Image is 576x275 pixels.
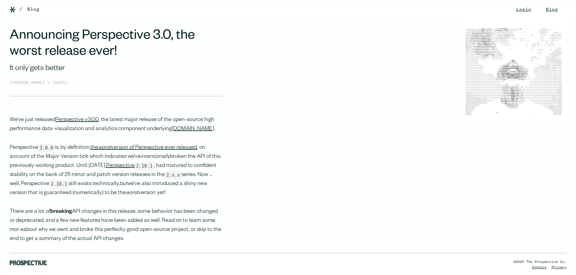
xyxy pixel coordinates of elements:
[10,116,223,134] p: We’ve just released , the latest major release of the open-source high performance data-visualiza...
[38,144,55,152] code: 3.0.0
[106,163,154,169] a: Perspective2.10.1
[90,145,197,151] a: theworstversion of Perspective ever released
[47,79,50,86] div: •
[98,145,111,151] em: worst
[10,29,223,61] h1: Announcing Perspective 3.0, the worst release ever!
[10,207,223,244] p: There are a lot of API changes in this release, some behavior has been changed or deprecated, and...
[141,154,170,160] em: intentionally
[552,266,566,269] a: Privacy
[165,171,181,180] code: 2.x.x
[55,117,99,123] a: Perspective v3.0.0
[50,209,72,215] strong: breaking
[27,6,39,13] a: Blog
[532,266,547,269] a: Contact
[10,63,223,74] div: It only gets better
[10,80,47,86] div: [PERSON_NAME]
[49,180,69,189] code: 2.10.1
[126,190,138,196] em: worst
[135,162,154,171] code: 2.10.1
[172,126,214,132] a: [DOMAIN_NAME]
[52,80,68,86] div: [DATE]
[19,6,22,13] div: /
[513,259,566,265] div: ©2025 The Prospective Co.
[119,181,127,187] em: but
[10,143,223,198] p: Perspective is, by definition, , on account of the Major Version tick which indicates we’ve broke...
